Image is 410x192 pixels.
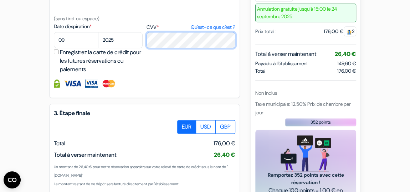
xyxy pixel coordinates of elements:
label: CVV [147,24,235,31]
img: guest.svg [347,29,352,35]
span: 149,60 € [337,60,356,67]
span: Total à verser maintenant [255,50,316,58]
button: Ouvrir le widget CMP [4,171,21,188]
span: Annulation gratuite jusqu’à 15:00 le 24 septembre 2025 [255,4,356,22]
div: 176,00 € [324,28,356,35]
img: Information de carte de crédit entièrement encryptée et sécurisée [54,79,60,88]
span: Remportez 352 points avec cette réservation ! [264,171,348,186]
span: 2 [344,26,356,36]
span: Payable à l’établissement [255,60,308,67]
label: Enregistrez la carte de crédit pour les futures réservations ou paiements [60,48,145,74]
span: 176,00 € [214,139,235,148]
span: Taxe municipale: 12.50% Prix de chambre par jour [255,101,351,116]
label: Date d'expiration [54,23,143,30]
span: Total à verser maintenant [54,151,117,159]
h5: 3. Étape finale [54,110,235,116]
div: Basic radio toggle button group [178,120,235,134]
span: Total [54,140,65,147]
small: Un montant de 26,40 € pour cette réservation apparaîtra sur votre relevé de carte de crédit sous ... [54,165,228,178]
img: Visa [63,79,81,88]
span: 26,40 € [335,50,356,58]
span: 176,00 € [337,67,356,75]
span: 352 points [311,119,331,125]
a: Qu'est-ce que c'est ? [191,24,235,31]
div: Prix total : [255,28,277,35]
span: Total [255,67,266,75]
label: GBP [215,120,235,134]
img: gift_card_hero_new.png [281,135,331,171]
small: Le montant restant de ce dépôt sera facturé directement par l'établissement. [54,182,179,186]
label: USD [196,120,216,134]
small: (sans tiret ou espace) [54,15,99,22]
div: Non inclus [255,89,356,97]
img: Master Card [102,79,116,88]
span: 26,40 € [214,151,235,159]
img: Visa Electron [85,79,98,88]
label: EUR [177,120,196,134]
